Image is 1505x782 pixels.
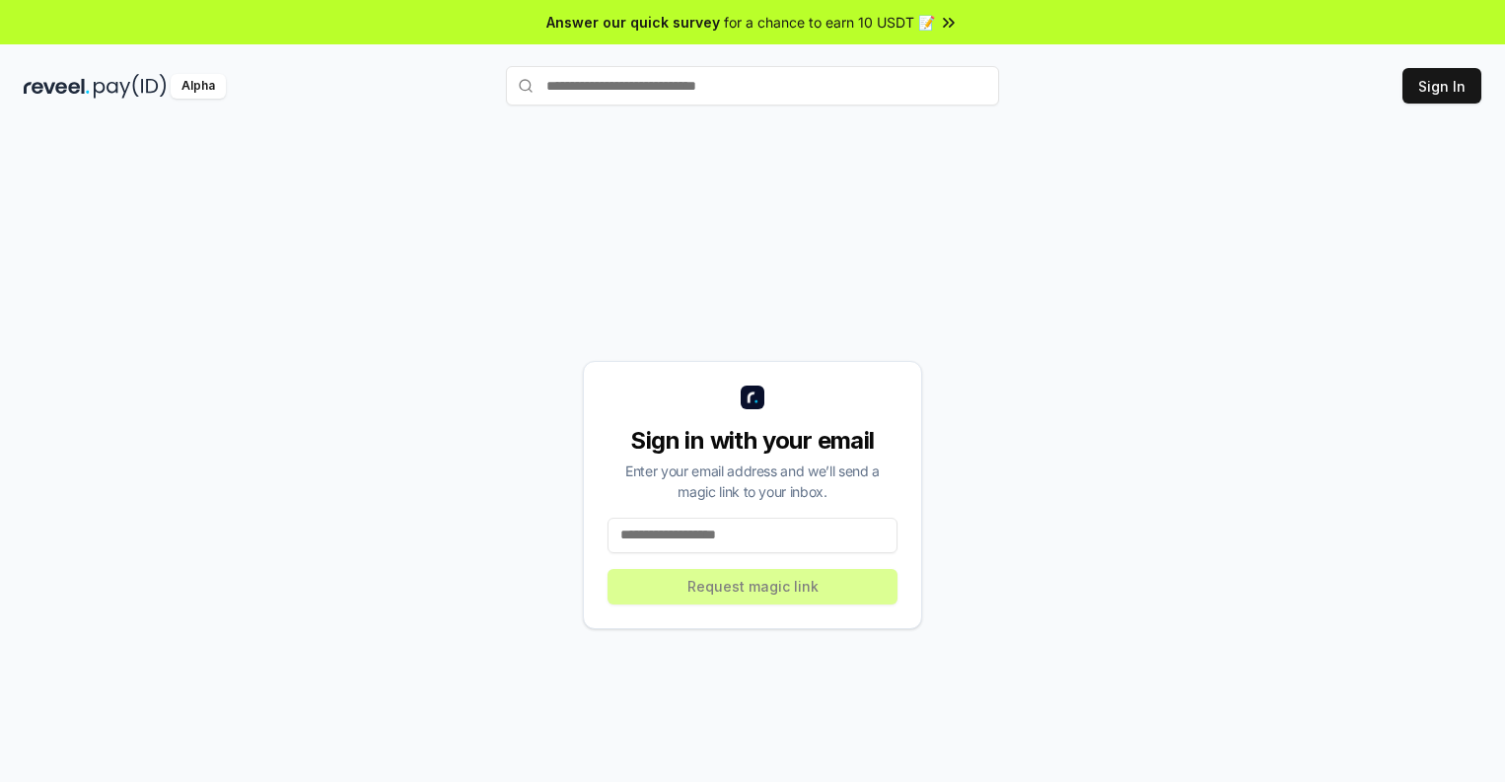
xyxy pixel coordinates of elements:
[546,12,720,33] span: Answer our quick survey
[1402,68,1481,104] button: Sign In
[24,74,90,99] img: reveel_dark
[608,425,897,457] div: Sign in with your email
[171,74,226,99] div: Alpha
[608,461,897,502] div: Enter your email address and we’ll send a magic link to your inbox.
[724,12,935,33] span: for a chance to earn 10 USDT 📝
[94,74,167,99] img: pay_id
[741,386,764,409] img: logo_small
